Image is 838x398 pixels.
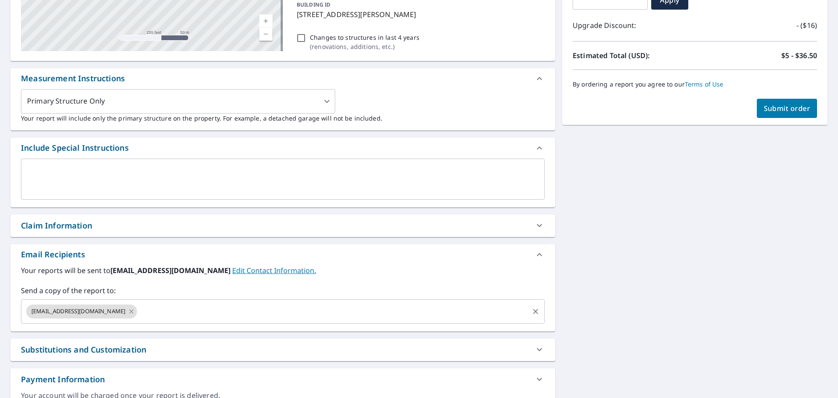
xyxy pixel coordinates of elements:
div: [EMAIL_ADDRESS][DOMAIN_NAME] [26,305,137,318]
b: [EMAIL_ADDRESS][DOMAIN_NAME] [110,266,232,275]
p: By ordering a report you agree to our [573,80,817,88]
p: ( renovations, additions, etc. ) [310,42,419,51]
p: Changes to structures in last 4 years [310,33,419,42]
span: [EMAIL_ADDRESS][DOMAIN_NAME] [26,307,131,315]
div: Email Recipients [10,244,555,265]
div: Claim Information [21,220,92,232]
button: Submit order [757,99,817,118]
div: Include Special Instructions [10,138,555,159]
span: Submit order [764,104,811,113]
a: Terms of Use [685,80,724,88]
a: Current Level 17, Zoom Out [259,28,272,41]
div: Payment Information [10,368,555,391]
button: Clear [529,305,542,318]
label: Send a copy of the report to: [21,285,545,296]
p: $5 - $36.50 [781,50,817,61]
div: Claim Information [10,215,555,237]
p: Estimated Total (USD): [573,50,695,61]
div: Substitutions and Customization [10,339,555,361]
p: BUILDING ID [297,1,330,8]
p: Your report will include only the primary structure on the property. For example, a detached gara... [21,114,545,123]
a: Current Level 17, Zoom In [259,14,272,28]
div: Include Special Instructions [21,142,129,154]
div: Measurement Instructions [21,73,125,84]
label: Your reports will be sent to [21,265,545,276]
a: EditContactInfo [232,266,316,275]
div: Email Recipients [21,249,85,260]
div: Measurement Instructions [10,68,555,89]
p: - ($16) [797,20,817,31]
div: Primary Structure Only [21,89,335,114]
p: [STREET_ADDRESS][PERSON_NAME] [297,9,541,20]
div: Substitutions and Customization [21,344,146,356]
p: Upgrade Discount: [573,20,695,31]
div: Payment Information [21,374,105,385]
